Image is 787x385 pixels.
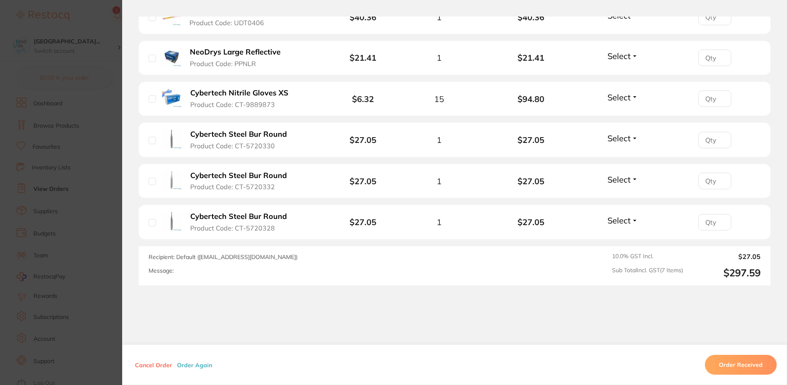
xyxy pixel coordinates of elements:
[132,361,175,368] button: Cancel Order
[350,52,376,63] b: $21.41
[190,130,287,139] b: Cybertech Steel Bur Round
[705,355,777,375] button: Order Received
[190,89,288,97] b: Cybertech Nitrile Gloves XS
[352,94,374,104] b: $6.32
[698,132,731,148] input: Qty
[188,212,296,232] button: Cybertech Steel Bur Round Product Code: CT-5720328
[350,176,376,186] b: $27.05
[690,253,761,260] output: $27.05
[190,142,275,150] span: Product Code: CT-5720330
[485,176,577,186] b: $27.05
[162,212,182,231] img: Cybertech Steel Bur Round
[607,215,631,226] span: Select
[190,101,275,108] span: Product Code: CT-9889873
[350,135,376,145] b: $27.05
[605,215,640,226] button: Select
[607,51,631,61] span: Select
[607,133,631,143] span: Select
[149,253,298,261] span: Recipient: Default ( [EMAIL_ADDRESS][DOMAIN_NAME] )
[485,217,577,227] b: $27.05
[690,267,761,279] output: $297.59
[437,176,442,186] span: 1
[605,51,640,61] button: Select
[149,267,174,274] label: Message:
[698,9,731,25] input: Qty
[437,135,442,145] span: 1
[485,53,577,62] b: $21.41
[698,173,731,189] input: Qty
[437,53,442,62] span: 1
[605,133,640,143] button: Select
[434,94,444,104] span: 15
[607,92,631,102] span: Select
[187,7,287,27] button: Ultradent Porcelain Etch Product Code: UDT0406
[162,7,181,25] img: Ultradent Porcelain Etch
[612,253,683,260] span: 10.0 % GST Incl.
[485,135,577,145] b: $27.05
[175,361,215,368] button: Order Again
[605,92,640,102] button: Select
[350,217,376,227] b: $27.05
[437,217,442,227] span: 1
[698,214,731,231] input: Qty
[187,48,291,68] button: NeoDrys Large Reflective Product Code: PPNLR
[162,88,182,108] img: Cybertech Nitrile Gloves XS
[698,50,731,66] input: Qty
[190,212,287,221] b: Cybertech Steel Bur Round
[612,267,683,279] span: Sub Total Incl. GST ( 7 Items)
[188,171,296,191] button: Cybertech Steel Bur Round Product Code: CT-5720332
[350,12,376,22] b: $40.36
[485,94,577,104] b: $94.80
[190,60,256,67] span: Product Code: PPNLR
[485,12,577,22] b: $40.36
[698,90,731,107] input: Qty
[189,19,264,26] span: Product Code: UDT0406
[190,171,287,180] b: Cybertech Steel Bur Round
[190,224,275,232] span: Product Code: CT-5720328
[188,130,296,150] button: Cybertech Steel Bur Round Product Code: CT-5720330
[437,12,442,22] span: 1
[190,48,281,57] b: NeoDrys Large Reflective
[162,171,182,190] img: Cybertech Steel Bur Round
[162,129,182,149] img: Cybertech Steel Bur Round
[162,48,181,67] img: NeoDrys Large Reflective
[190,183,275,190] span: Product Code: CT-5720332
[607,174,631,185] span: Select
[605,174,640,185] button: Select
[188,88,298,109] button: Cybertech Nitrile Gloves XS Product Code: CT-9889873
